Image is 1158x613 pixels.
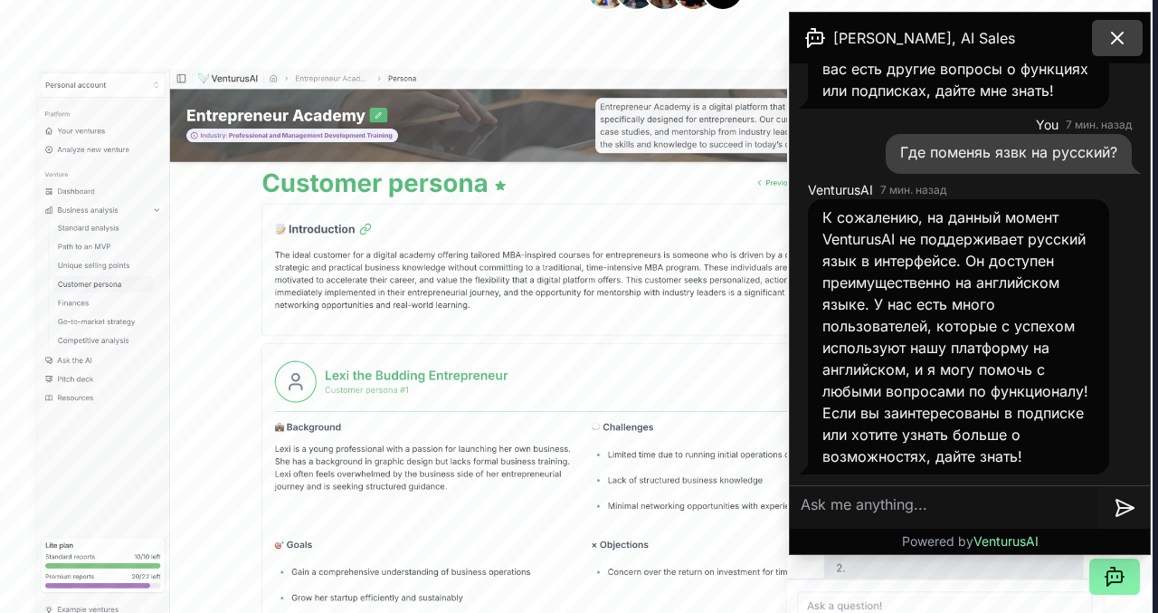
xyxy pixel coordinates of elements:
span: You [1036,116,1058,134]
span: VenturusAI [973,533,1039,549]
span: Где поменяь язвк на русский? [900,143,1117,161]
time: 7 мин. назад [1066,118,1132,132]
time: 7 мин. назад [880,183,946,197]
span: К сожалению, на данный момент VenturusAI не поддерживает русский язык в интерфейсе. Он доступен п... [822,208,1088,465]
span: VenturusAI [808,181,873,199]
p: Powered by [902,532,1039,551]
span: [PERSON_NAME], AI Sales [833,27,1015,49]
